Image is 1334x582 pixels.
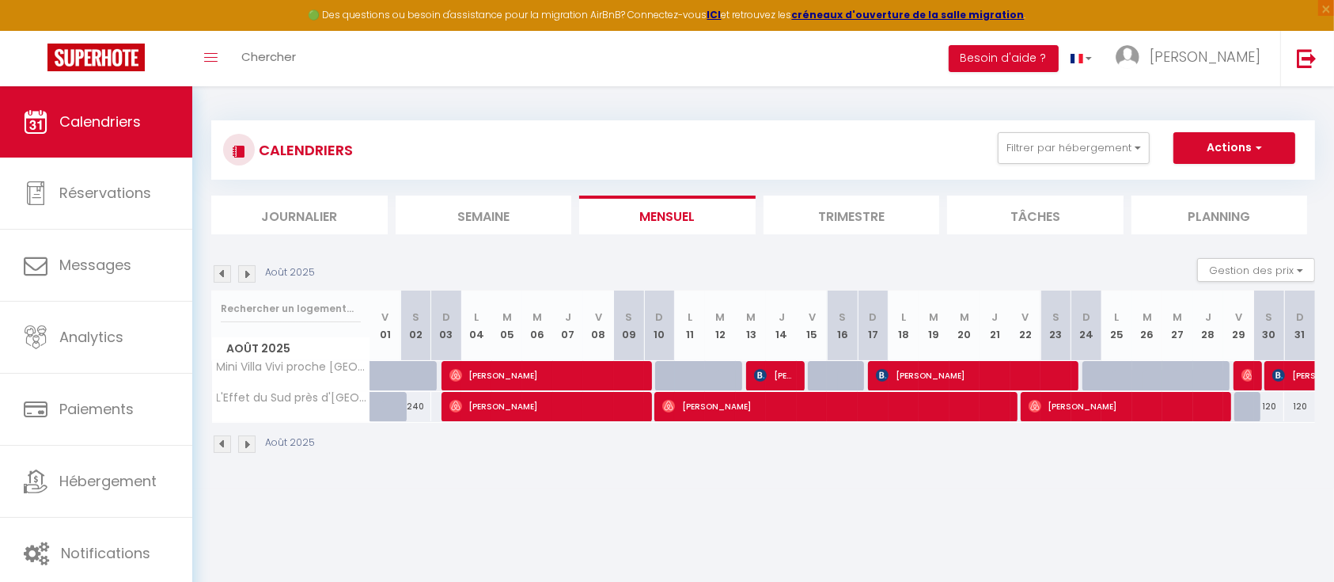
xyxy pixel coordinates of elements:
[255,132,353,168] h3: CALENDRIERS
[442,310,450,325] abbr: D
[449,391,645,421] span: [PERSON_NAME]
[265,265,315,280] p: Août 2025
[1197,258,1315,282] button: Gestion des prix
[13,6,60,54] button: Ouvrir le widget de chat LiveChat
[901,310,906,325] abbr: L
[579,196,756,234] li: Mensuel
[889,291,919,361] th: 18
[59,255,131,275] span: Messages
[212,337,370,360] span: Août 2025
[662,391,1012,421] span: [PERSON_NAME]
[1254,392,1285,421] div: 120
[1193,291,1224,361] th: 28
[991,310,998,325] abbr: J
[797,291,828,361] th: 15
[1284,392,1315,421] div: 120
[746,310,756,325] abbr: M
[59,112,141,131] span: Calendriers
[839,310,846,325] abbr: S
[656,310,664,325] abbr: D
[1205,310,1211,325] abbr: J
[792,8,1025,21] a: créneaux d'ouverture de la salle migration
[919,291,949,361] th: 19
[1297,48,1317,68] img: logout
[960,310,969,325] abbr: M
[1162,291,1193,361] th: 27
[764,196,940,234] li: Trimestre
[809,310,816,325] abbr: V
[396,196,572,234] li: Semaine
[1052,310,1059,325] abbr: S
[370,291,401,361] th: 01
[1115,310,1120,325] abbr: L
[211,196,388,234] li: Journalier
[553,291,584,361] th: 07
[265,436,315,451] p: Août 2025
[1173,310,1183,325] abbr: M
[461,291,492,361] th: 04
[59,327,123,347] span: Analytics
[583,291,614,361] th: 08
[565,310,571,325] abbr: J
[947,196,1124,234] li: Tâches
[949,291,980,361] th: 20
[47,44,145,71] img: Super Booking
[876,360,1071,390] span: [PERSON_NAME]
[614,291,645,361] th: 09
[381,310,388,325] abbr: V
[1241,360,1252,390] span: Guest
[1029,391,1224,421] span: [PERSON_NAME]
[1116,45,1139,69] img: ...
[644,291,675,361] th: 10
[214,361,373,373] span: Mini Villa Vivi proche [GEOGRAPHIC_DATA]
[400,291,431,361] th: 02
[1104,31,1280,86] a: ... [PERSON_NAME]
[431,291,462,361] th: 03
[779,310,785,325] abbr: J
[532,310,542,325] abbr: M
[502,310,512,325] abbr: M
[929,310,938,325] abbr: M
[59,471,157,491] span: Hébergement
[688,310,692,325] abbr: L
[1082,310,1090,325] abbr: D
[827,291,858,361] th: 16
[474,310,479,325] abbr: L
[980,291,1010,361] th: 21
[1021,310,1029,325] abbr: V
[675,291,706,361] th: 11
[1284,291,1315,361] th: 31
[716,310,726,325] abbr: M
[705,291,736,361] th: 12
[214,392,373,404] span: L'Effet du Sud près d'[GEOGRAPHIC_DATA]
[707,8,722,21] a: ICI
[1071,291,1102,361] th: 24
[1173,132,1295,164] button: Actions
[949,45,1059,72] button: Besoin d'aide ?
[998,132,1150,164] button: Filtrer par hébergement
[1101,291,1132,361] th: 25
[736,291,767,361] th: 13
[869,310,877,325] abbr: D
[1040,291,1071,361] th: 23
[59,183,151,203] span: Réservations
[754,360,795,390] span: [PERSON_NAME]
[522,291,553,361] th: 06
[1254,291,1285,361] th: 30
[1150,47,1260,67] span: [PERSON_NAME]
[1143,310,1152,325] abbr: M
[1010,291,1041,361] th: 22
[492,291,523,361] th: 05
[59,399,134,419] span: Paiements
[61,543,150,563] span: Notifications
[858,291,889,361] th: 17
[766,291,797,361] th: 14
[595,310,602,325] abbr: V
[1266,310,1273,325] abbr: S
[412,310,419,325] abbr: S
[229,31,308,86] a: Chercher
[1131,196,1308,234] li: Planning
[1235,310,1242,325] abbr: V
